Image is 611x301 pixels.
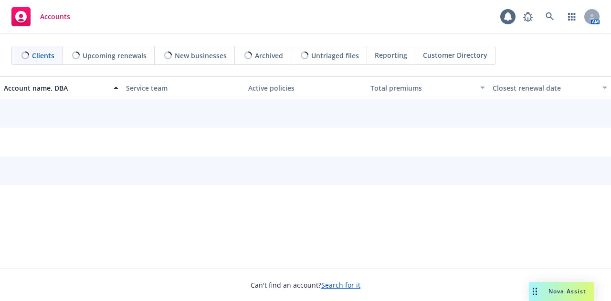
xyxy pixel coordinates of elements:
a: Accounts [8,3,74,30]
div: Account name, DBA [4,83,108,93]
button: Active policies [244,76,367,99]
a: Report a Bug [518,7,537,26]
span: Archived [255,51,283,61]
button: Service team [122,76,244,99]
div: Drag to move [529,282,541,301]
button: Closest renewal date [489,76,611,99]
span: Reporting [375,50,407,60]
span: New businesses [175,51,227,61]
div: Active policies [248,83,363,93]
span: Clients [32,51,54,61]
a: Search for it [321,280,360,290]
button: Total premiums [367,76,489,99]
span: Upcoming renewals [83,51,147,61]
span: Customer Directory [423,50,487,60]
a: Switch app [562,7,581,26]
span: Nova Assist [548,287,586,295]
div: Total premiums [370,83,474,93]
span: Accounts [40,13,70,21]
span: Untriaged files [311,51,359,61]
div: Service team [126,83,241,93]
span: Can't find an account? [251,280,360,290]
div: Closest renewal date [493,83,597,93]
a: Search [540,7,559,26]
button: Nova Assist [529,282,594,301]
